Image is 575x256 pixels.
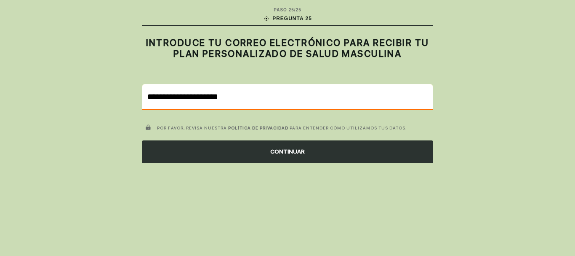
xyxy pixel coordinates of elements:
div: CONTINUAR [142,140,433,163]
span: POR FAVOR, REVISA NUESTRA PARA ENTENDER CÓMO UTILIZAMOS TUS DATOS. [157,125,407,130]
div: PREGUNTA 25 [263,15,312,22]
a: POLÍTICA DE PRIVACIDAD [228,125,288,130]
h2: INTRODUCE TU CORREO ELECTRÓNICO PARA RECIBIR TU PLAN PERSONALIZADO DE SALUD MASCULINA [142,37,433,59]
div: PASO 25 / 25 [274,7,301,13]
